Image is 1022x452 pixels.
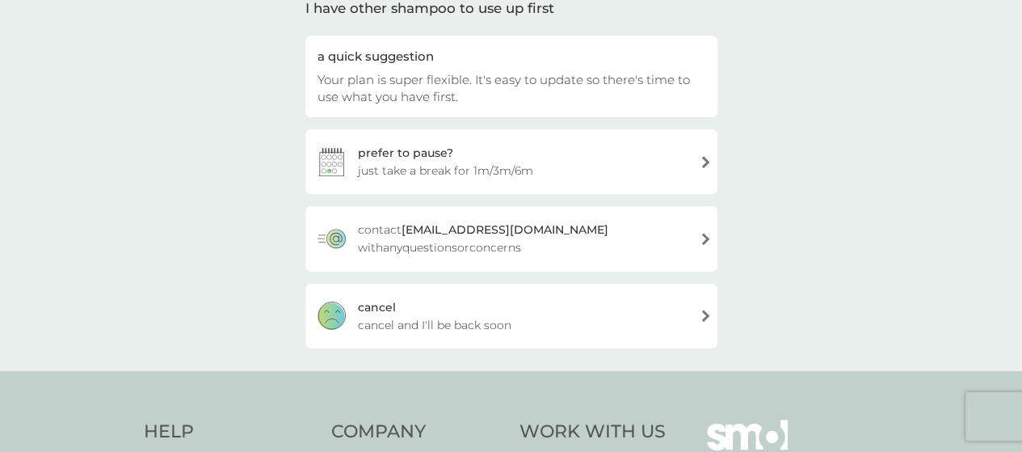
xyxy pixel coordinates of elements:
h4: Work With Us [519,420,666,445]
span: Your plan is super flexible. It's easy to update so there's time to use what you have first. [318,72,690,104]
h4: Company [331,420,503,445]
div: cancel [358,298,396,316]
div: prefer to pause? [358,144,453,162]
a: contact[EMAIL_ADDRESS][DOMAIN_NAME] withanyquestionsorconcerns [305,206,717,271]
div: a quick suggestion [318,48,705,65]
span: contact with any questions or concerns [358,221,687,256]
span: just take a break for 1m/3m/6m [358,162,533,180]
strong: [EMAIL_ADDRESS][DOMAIN_NAME] [402,222,608,237]
h4: Help [144,420,316,445]
span: cancel and I'll be back soon [358,316,511,334]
